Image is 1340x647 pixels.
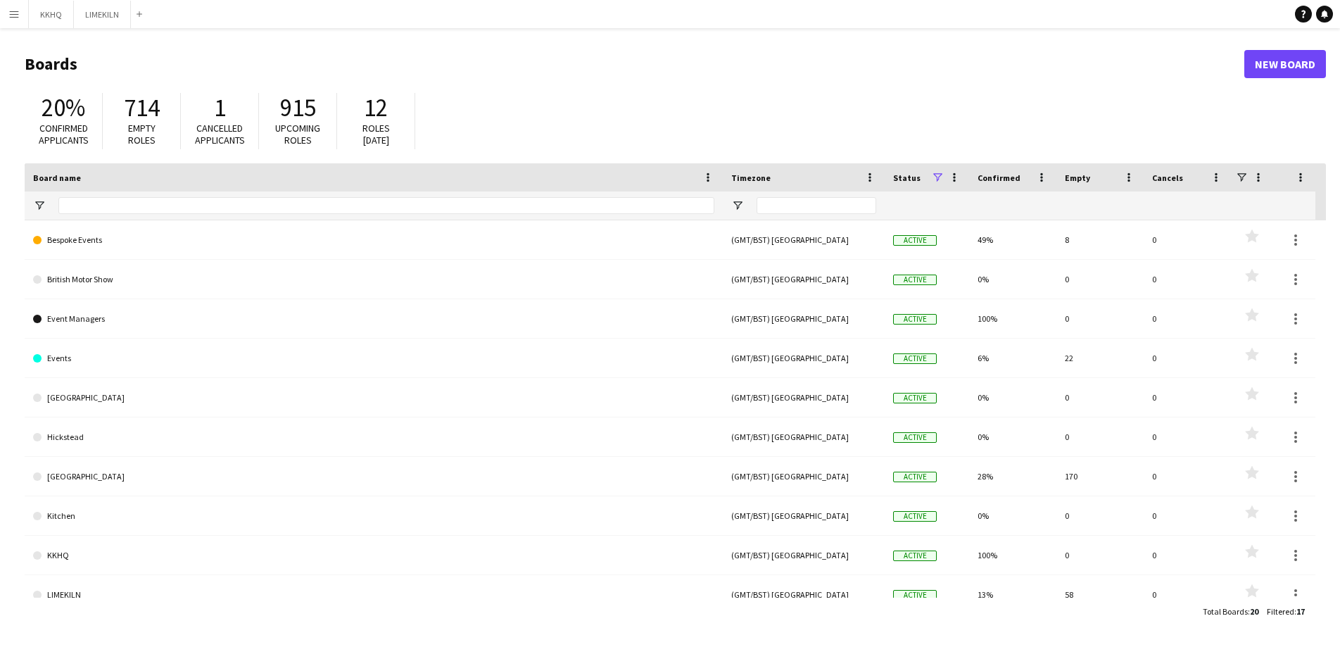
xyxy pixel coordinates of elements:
[723,536,885,574] div: (GMT/BST) [GEOGRAPHIC_DATA]
[893,275,937,285] span: Active
[969,496,1056,535] div: 0%
[723,299,885,338] div: (GMT/BST) [GEOGRAPHIC_DATA]
[74,1,131,28] button: LIMEKILN
[1056,339,1144,377] div: 22
[893,314,937,325] span: Active
[364,92,388,123] span: 12
[1267,598,1305,625] div: :
[1056,260,1144,299] div: 0
[29,1,74,28] button: KKHQ
[1203,606,1248,617] span: Total Boards
[1250,606,1258,617] span: 20
[195,122,245,146] span: Cancelled applicants
[893,551,937,561] span: Active
[1144,575,1231,614] div: 0
[723,417,885,456] div: (GMT/BST) [GEOGRAPHIC_DATA]
[1056,417,1144,456] div: 0
[1267,606,1294,617] span: Filtered
[969,536,1056,574] div: 100%
[969,378,1056,417] div: 0%
[128,122,156,146] span: Empty roles
[25,54,1244,75] h1: Boards
[124,92,160,123] span: 714
[214,92,226,123] span: 1
[1144,220,1231,259] div: 0
[1056,575,1144,614] div: 58
[1144,417,1231,456] div: 0
[757,197,876,214] input: Timezone Filter Input
[33,536,714,575] a: KKHQ
[1056,536,1144,574] div: 0
[969,260,1056,299] div: 0%
[893,353,937,364] span: Active
[731,199,744,212] button: Open Filter Menu
[723,496,885,535] div: (GMT/BST) [GEOGRAPHIC_DATA]
[1065,172,1090,183] span: Empty
[33,457,714,496] a: [GEOGRAPHIC_DATA]
[1152,172,1183,183] span: Cancels
[275,122,320,146] span: Upcoming roles
[1296,606,1305,617] span: 17
[969,339,1056,377] div: 6%
[1056,496,1144,535] div: 0
[1144,339,1231,377] div: 0
[1244,50,1326,78] a: New Board
[33,199,46,212] button: Open Filter Menu
[1144,299,1231,338] div: 0
[42,92,85,123] span: 20%
[33,339,714,378] a: Events
[1144,496,1231,535] div: 0
[723,339,885,377] div: (GMT/BST) [GEOGRAPHIC_DATA]
[893,172,921,183] span: Status
[893,393,937,403] span: Active
[723,220,885,259] div: (GMT/BST) [GEOGRAPHIC_DATA]
[1144,260,1231,299] div: 0
[969,417,1056,456] div: 0%
[1056,220,1144,259] div: 8
[1056,299,1144,338] div: 0
[1144,378,1231,417] div: 0
[280,92,316,123] span: 915
[893,590,937,601] span: Active
[1056,378,1144,417] div: 0
[893,432,937,443] span: Active
[893,511,937,522] span: Active
[33,260,714,299] a: British Motor Show
[362,122,390,146] span: Roles [DATE]
[33,299,714,339] a: Event Managers
[969,575,1056,614] div: 13%
[33,417,714,457] a: Hickstead
[969,457,1056,496] div: 28%
[33,172,81,183] span: Board name
[723,260,885,299] div: (GMT/BST) [GEOGRAPHIC_DATA]
[723,575,885,614] div: (GMT/BST) [GEOGRAPHIC_DATA]
[969,299,1056,338] div: 100%
[731,172,771,183] span: Timezone
[39,122,89,146] span: Confirmed applicants
[33,220,714,260] a: Bespoke Events
[978,172,1020,183] span: Confirmed
[33,378,714,417] a: [GEOGRAPHIC_DATA]
[723,378,885,417] div: (GMT/BST) [GEOGRAPHIC_DATA]
[969,220,1056,259] div: 49%
[893,235,937,246] span: Active
[1203,598,1258,625] div: :
[1144,536,1231,574] div: 0
[1144,457,1231,496] div: 0
[723,457,885,496] div: (GMT/BST) [GEOGRAPHIC_DATA]
[33,496,714,536] a: Kitchen
[1056,457,1144,496] div: 170
[33,575,714,615] a: LIMEKILN
[58,197,714,214] input: Board name Filter Input
[893,472,937,482] span: Active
